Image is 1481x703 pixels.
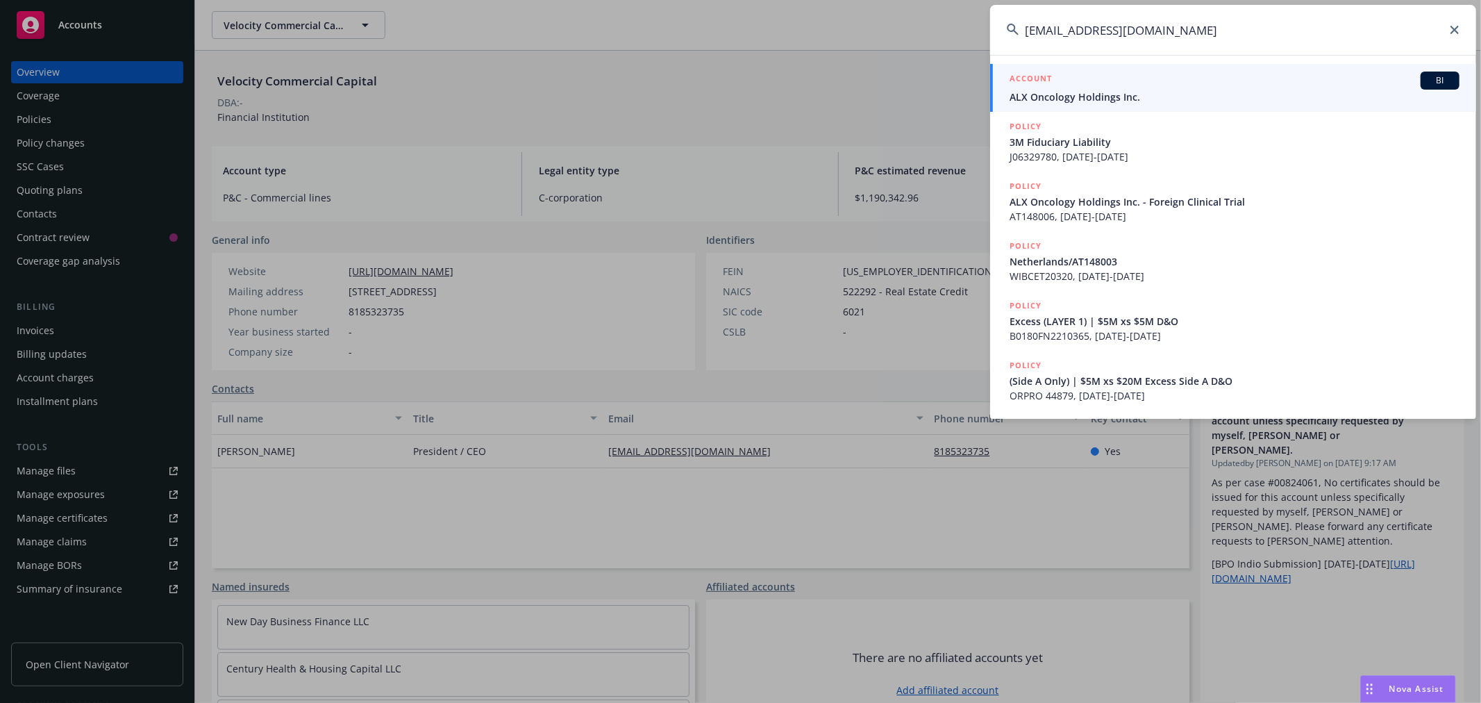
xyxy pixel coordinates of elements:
span: Excess (LAYER 1) | $5M xs $5M D&O [1010,314,1459,329]
h5: POLICY [1010,119,1041,133]
h5: POLICY [1010,239,1041,253]
span: WIBCET20320, [DATE]-[DATE] [1010,269,1459,283]
span: J06329780, [DATE]-[DATE] [1010,149,1459,164]
input: Search... [990,5,1476,55]
a: POLICYNetherlands/AT148003WIBCET20320, [DATE]-[DATE] [990,231,1476,291]
a: POLICYALX Oncology Holdings Inc. - Foreign Clinical TrialAT148006, [DATE]-[DATE] [990,172,1476,231]
h5: POLICY [1010,299,1041,313]
span: Netherlands/AT148003 [1010,254,1459,269]
h5: POLICY [1010,179,1041,193]
h5: POLICY [1010,358,1041,372]
a: POLICY3M Fiduciary LiabilityJ06329780, [DATE]-[DATE] [990,112,1476,172]
span: ALX Oncology Holdings Inc. [1010,90,1459,104]
span: ALX Oncology Holdings Inc. - Foreign Clinical Trial [1010,195,1459,209]
button: Nova Assist [1360,675,1456,703]
a: POLICY(Side A Only) | $5M xs $20M Excess Side A D&OORPRO 44879, [DATE]-[DATE] [990,351,1476,411]
div: Drag to move [1361,676,1378,702]
span: AT148006, [DATE]-[DATE] [1010,209,1459,224]
a: ACCOUNTBIALX Oncology Holdings Inc. [990,64,1476,112]
span: ORPRO 44879, [DATE]-[DATE] [1010,388,1459,403]
a: POLICYExcess (LAYER 1) | $5M xs $5M D&OB0180FN2210365, [DATE]-[DATE] [990,291,1476,351]
span: B0180FN2210365, [DATE]-[DATE] [1010,329,1459,343]
span: Nova Assist [1389,683,1444,695]
span: (Side A Only) | $5M xs $20M Excess Side A D&O [1010,374,1459,388]
span: 3M Fiduciary Liability [1010,135,1459,149]
h5: ACCOUNT [1010,72,1052,88]
span: BI [1426,74,1454,87]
